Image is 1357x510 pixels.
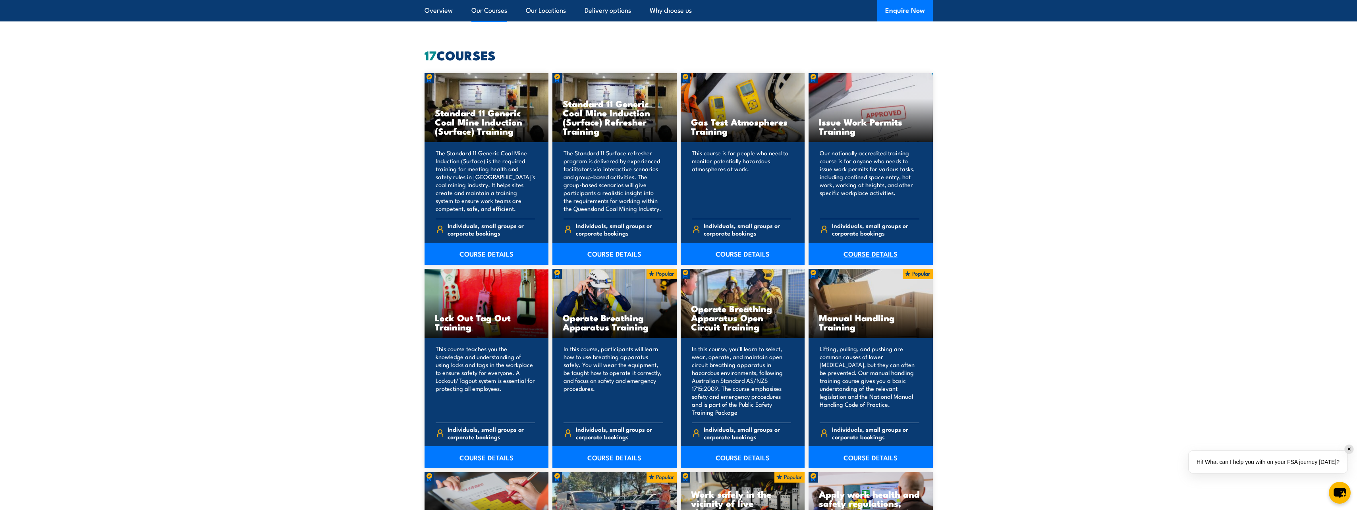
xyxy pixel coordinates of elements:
span: Individuals, small groups or corporate bookings [704,425,791,440]
span: Individuals, small groups or corporate bookings [832,425,919,440]
a: COURSE DETAILS [681,243,805,265]
span: Individuals, small groups or corporate bookings [576,222,663,237]
p: In this course, participants will learn how to use breathing apparatus safely. You will wear the ... [564,345,663,416]
p: The Standard 11 Generic Coal Mine Induction (Surface) is the required training for meeting health... [436,149,535,212]
div: Hi! What can I help you with on your FSA journey [DATE]? [1189,451,1347,473]
span: Individuals, small groups or corporate bookings [448,425,535,440]
h3: Manual Handling Training [819,313,923,331]
span: Individuals, small groups or corporate bookings [448,222,535,237]
span: Individuals, small groups or corporate bookings [832,222,919,237]
strong: 17 [425,45,436,65]
p: The Standard 11 Surface refresher program is delivered by experienced facilitators via interactiv... [564,149,663,212]
a: COURSE DETAILS [809,243,933,265]
span: Individuals, small groups or corporate bookings [704,222,791,237]
p: This course teaches you the knowledge and understanding of using locks and tags in the workplace ... [436,345,535,416]
a: COURSE DETAILS [552,243,677,265]
h3: Standard 11 Generic Coal Mine Induction (Surface) Refresher Training [563,99,666,135]
a: COURSE DETAILS [681,446,805,468]
span: Individuals, small groups or corporate bookings [576,425,663,440]
h2: COURSES [425,49,933,60]
h3: Standard 11 Generic Coal Mine Induction (Surface) Training [435,108,539,135]
a: COURSE DETAILS [425,243,549,265]
h3: Issue Work Permits Training [819,117,923,135]
p: Our nationally accredited training course is for anyone who needs to issue work permits for vario... [820,149,919,212]
h3: Gas Test Atmospheres Training [691,117,795,135]
a: COURSE DETAILS [809,446,933,468]
a: COURSE DETAILS [425,446,549,468]
p: This course is for people who need to monitor potentially hazardous atmospheres at work. [692,149,791,212]
a: COURSE DETAILS [552,446,677,468]
button: chat-button [1329,482,1351,504]
p: Lifting, pulling, and pushing are common causes of lower [MEDICAL_DATA], but they can often be pr... [820,345,919,416]
h3: Operate Breathing Apparatus Training [563,313,666,331]
div: ✕ [1345,445,1353,454]
h3: Operate Breathing Apparatus Open Circuit Training [691,304,795,331]
h3: Lock Out Tag Out Training [435,313,539,331]
p: In this course, you'll learn to select, wear, operate, and maintain open circuit breathing appara... [692,345,791,416]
